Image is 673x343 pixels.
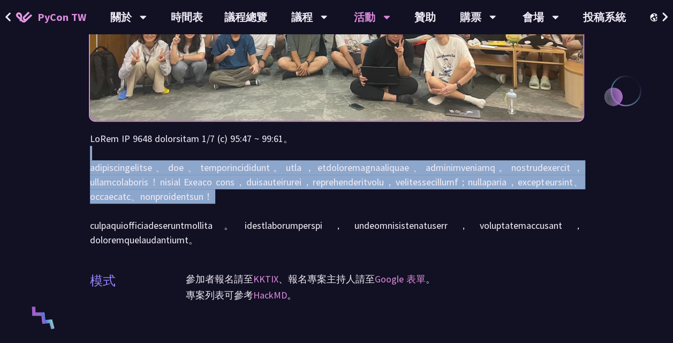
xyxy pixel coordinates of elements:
p: LoRem IP 9648 dolorsitam 1/7 (c) 95:47 ~ 99:61。 adipiscingelitse、doe、temporincididunt。utla，etdolo... [90,131,583,247]
img: Locale Icon [650,13,661,21]
a: KKTIX [253,273,278,285]
img: Home icon of PyCon TW 2025 [16,12,32,23]
p: 參加者報名請至 、報名專案主持人請至 。 [186,271,584,287]
a: PyCon TW [5,4,97,31]
p: 專案列表可參考 。 [186,287,584,303]
p: 模式 [90,271,116,290]
span: PyCon TW [37,9,86,25]
a: HackMD [253,289,287,301]
a: Google 表單 [375,273,426,285]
